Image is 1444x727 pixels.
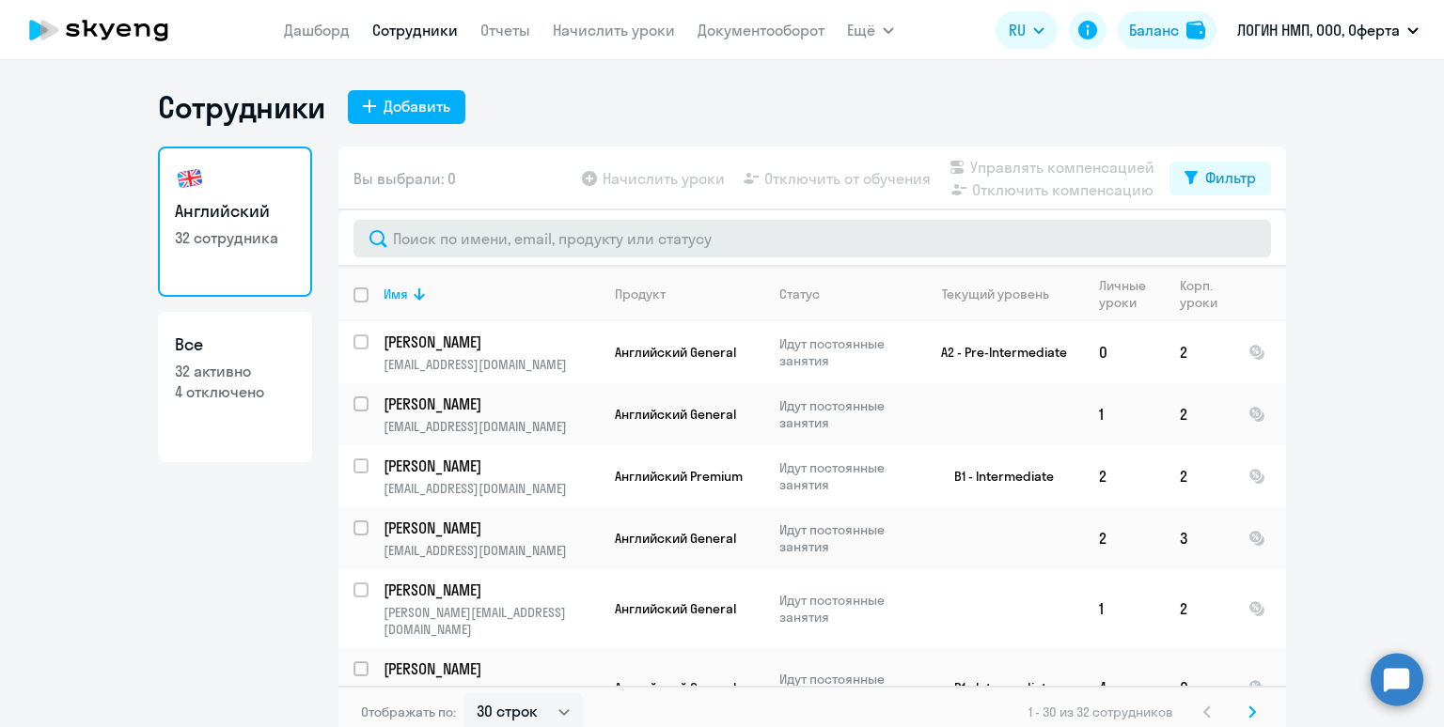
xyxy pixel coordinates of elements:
[1237,19,1400,41] p: ЛОГИН НМП, ООО, Оферта
[384,356,599,373] p: [EMAIL_ADDRESS][DOMAIN_NAME]
[384,542,599,559] p: [EMAIL_ADDRESS][DOMAIN_NAME]
[1180,277,1232,311] div: Корп. уроки
[384,683,599,717] p: [PERSON_NAME][EMAIL_ADDRESS][DOMAIN_NAME]
[1084,648,1165,727] td: 4
[1118,11,1216,49] button: Балансbalance
[1169,162,1271,195] button: Фильтр
[1129,19,1179,41] div: Баланс
[909,648,1084,727] td: B1 - Intermediate
[1084,321,1165,383] td: 0
[1099,277,1164,311] div: Личные уроки
[384,394,599,414] a: [PERSON_NAME]
[1084,383,1165,445] td: 1
[384,456,596,476] p: [PERSON_NAME]
[615,600,736,617] span: Английский General
[779,286,820,302] div: Статус
[615,286,666,302] div: Продукт
[353,167,456,190] span: Вы выбрали: 0
[384,518,599,538] a: [PERSON_NAME]
[1186,21,1205,39] img: balance
[384,286,599,302] div: Имя
[353,220,1271,257] input: Поиск по имени, email, продукту или статусу
[384,332,599,352] a: [PERSON_NAME]
[1165,507,1233,569] td: 3
[175,199,295,224] h3: Английский
[384,580,596,600] p: [PERSON_NAME]
[1028,704,1173,720] span: 1 - 30 из 32 сотрудников
[384,95,450,117] div: Добавить
[1165,648,1233,727] td: 0
[348,90,465,124] button: Добавить
[779,521,908,555] p: Идут постоянные занятия
[384,658,596,679] p: [PERSON_NAME]
[158,88,325,126] h1: Сотрудники
[384,456,599,476] a: [PERSON_NAME]
[847,19,875,41] span: Ещё
[384,418,599,435] p: [EMAIL_ADDRESS][DOMAIN_NAME]
[361,704,456,720] span: Отображать по:
[384,394,596,414] p: [PERSON_NAME]
[158,312,312,462] a: Все32 активно4 отключено
[909,445,1084,507] td: B1 - Intermediate
[1165,569,1233,648] td: 2
[698,21,824,39] a: Документооборот
[942,286,1049,302] div: Текущий уровень
[924,286,1083,302] div: Текущий уровень
[1228,8,1428,53] button: ЛОГИН НМП, ООО, Оферта
[1165,321,1233,383] td: 2
[779,592,908,626] p: Идут постоянные занятия
[384,580,599,600] a: [PERSON_NAME]
[1084,507,1165,569] td: 2
[847,11,894,49] button: Ещё
[615,468,743,485] span: Английский Premium
[1165,383,1233,445] td: 2
[779,397,908,431] p: Идут постоянные занятия
[779,459,908,493] p: Идут постоянные занятия
[384,658,599,679] a: [PERSON_NAME]
[615,530,736,547] span: Английский General
[779,335,908,369] p: Идут постоянные занятия
[175,361,295,381] p: 32 активно
[158,147,312,297] a: Английский32 сотрудника
[384,286,408,302] div: Имя
[909,321,1084,383] td: A2 - Pre-Intermediate
[1009,19,1026,41] span: RU
[1205,166,1256,189] div: Фильтр
[384,332,596,352] p: [PERSON_NAME]
[284,21,350,39] a: Дашборд
[175,333,295,357] h3: Все
[553,21,675,39] a: Начислить уроки
[384,480,599,497] p: [EMAIL_ADDRESS][DOMAIN_NAME]
[779,671,908,704] p: Идут постоянные занятия
[615,406,736,423] span: Английский General
[175,163,205,193] img: english
[996,11,1058,49] button: RU
[384,518,596,538] p: [PERSON_NAME]
[384,604,599,638] p: [PERSON_NAME][EMAIL_ADDRESS][DOMAIN_NAME]
[1084,445,1165,507] td: 2
[175,381,295,402] p: 4 отключено
[480,21,530,39] a: Отчеты
[615,679,736,696] span: Английский General
[372,21,458,39] a: Сотрудники
[1165,445,1233,507] td: 2
[1084,569,1165,648] td: 1
[175,227,295,248] p: 32 сотрудника
[615,344,736,361] span: Английский General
